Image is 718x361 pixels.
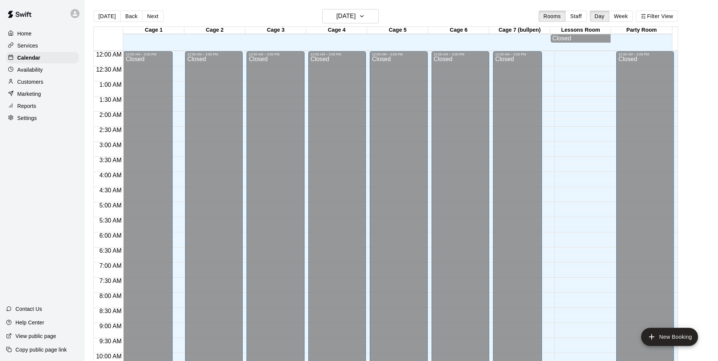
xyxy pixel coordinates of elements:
[15,305,42,313] p: Contact Us
[6,100,79,112] a: Reports
[98,278,124,284] span: 7:30 AM
[94,51,124,58] span: 12:00 AM
[489,27,550,34] div: Cage 7 (bullpen)
[367,27,428,34] div: Cage 5
[17,30,32,37] p: Home
[98,247,124,254] span: 6:30 AM
[550,27,611,34] div: Lessons Room
[6,112,79,124] a: Settings
[17,66,43,74] p: Availability
[123,27,184,34] div: Cage 1
[93,11,121,22] button: [DATE]
[6,40,79,51] a: Services
[372,52,425,56] div: 12:00 AM – 3:00 PM
[249,52,302,56] div: 12:00 AM – 3:00 PM
[187,52,240,56] div: 12:00 AM – 3:00 PM
[94,353,124,359] span: 10:00 AM
[98,232,124,239] span: 6:00 AM
[611,27,672,34] div: Party Room
[98,112,124,118] span: 2:00 AM
[98,187,124,194] span: 4:30 AM
[311,52,364,56] div: 12:00 AM – 3:00 PM
[98,157,124,163] span: 3:30 AM
[17,78,43,86] p: Customers
[609,11,633,22] button: Week
[337,11,356,22] h6: [DATE]
[15,332,56,340] p: View public page
[126,52,170,56] div: 12:00 AM – 3:00 PM
[17,54,40,61] p: Calendar
[17,90,41,98] p: Marketing
[428,27,489,34] div: Cage 6
[636,11,678,22] button: Filter View
[322,9,379,23] button: [DATE]
[6,64,79,75] a: Availability
[98,142,124,148] span: 3:00 AM
[98,81,124,88] span: 1:00 AM
[434,52,487,56] div: 12:00 AM – 3:00 PM
[98,217,124,224] span: 5:30 AM
[184,27,245,34] div: Cage 2
[590,11,609,22] button: Day
[98,293,124,299] span: 8:00 AM
[98,172,124,178] span: 4:00 AM
[98,202,124,209] span: 5:00 AM
[142,11,163,22] button: Next
[641,328,698,346] button: add
[15,346,67,353] p: Copy public page link
[15,319,44,326] p: Help Center
[618,52,672,56] div: 12:00 AM – 3:00 PM
[6,76,79,88] a: Customers
[17,114,37,122] p: Settings
[98,127,124,133] span: 2:30 AM
[120,11,142,22] button: Back
[306,27,367,34] div: Cage 4
[17,102,36,110] p: Reports
[6,28,79,39] a: Home
[565,11,587,22] button: Staff
[17,42,38,49] p: Services
[553,35,609,42] div: Closed
[6,88,79,100] a: Marketing
[98,338,124,344] span: 9:30 AM
[98,323,124,329] span: 9:00 AM
[539,11,566,22] button: Rooms
[94,66,124,73] span: 12:30 AM
[245,27,306,34] div: Cage 3
[98,97,124,103] span: 1:30 AM
[495,52,540,56] div: 12:00 AM – 3:00 PM
[98,263,124,269] span: 7:00 AM
[98,308,124,314] span: 8:30 AM
[6,52,79,63] a: Calendar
